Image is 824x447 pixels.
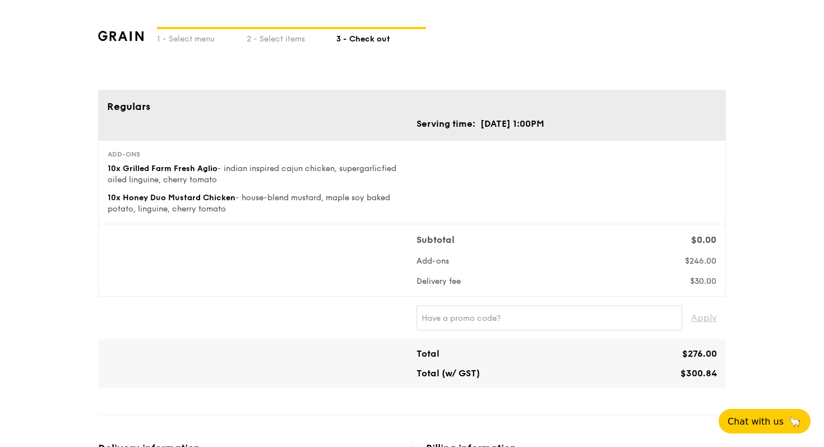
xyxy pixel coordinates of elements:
[416,306,682,330] input: Have a promo code?
[108,193,390,214] span: - house-blend mustard, maple soy baked potato, linguine, cherry tomato
[416,117,480,131] td: Serving time:
[416,256,449,266] span: Add-ons
[691,234,716,245] span: $0.00
[681,368,717,379] span: $300.84
[416,348,439,359] span: Total
[416,277,461,286] span: Delivery fee
[108,164,217,173] span: 10x Grilled Farm Fresh Aglio
[728,416,784,427] span: Chat with us
[691,306,717,330] span: Apply
[336,29,426,45] div: 3 - Check out
[98,31,143,41] img: grain-logotype.1cdc1e11.png
[682,348,717,359] span: $276.00
[108,193,235,202] span: 10x Honey Duo Mustard Chicken
[685,256,716,266] span: $246.00
[788,415,802,428] span: 🦙
[480,117,545,131] td: [DATE] 1:00PM
[108,150,408,159] div: Add-ons
[416,368,480,379] span: Total (w/ GST)
[157,29,247,45] div: 1 - Select menu
[690,277,716,286] span: $30.00
[107,99,717,114] div: Regulars
[108,164,396,185] span: - indian inspired cajun chicken, supergarlicfied oiled linguine, cherry tomato
[416,234,455,245] span: Subtotal
[247,29,336,45] div: 2 - Select items
[719,409,811,434] button: Chat with us🦙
